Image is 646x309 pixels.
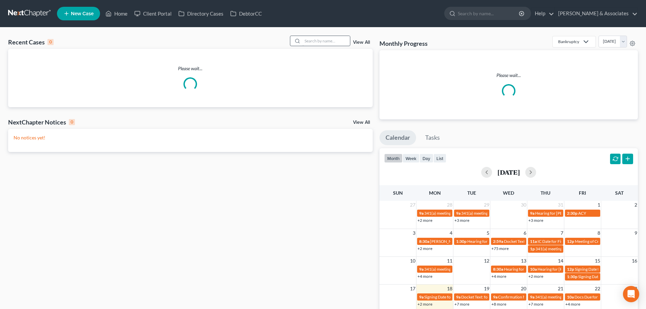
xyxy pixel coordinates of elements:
span: 10a [530,267,537,272]
a: +4 more [565,302,580,307]
span: 341(a) meeting for [PERSON_NAME] [535,246,601,251]
a: [PERSON_NAME] & Associates [555,7,638,20]
button: week [403,154,419,163]
span: 1:30p [567,274,578,279]
a: +7 more [454,302,469,307]
span: 9a [530,294,534,300]
span: 12 [483,257,490,265]
span: 30 [520,201,527,209]
div: Recent Cases [8,38,54,46]
a: +2 more [528,274,543,279]
span: Hearing for [PERSON_NAME] [537,267,590,272]
span: 15 [594,257,601,265]
span: 6 [523,229,527,237]
span: 28 [446,201,453,209]
span: 16 [631,257,638,265]
span: 1 [597,201,601,209]
a: Tasks [419,130,446,145]
a: +8 more [491,302,506,307]
a: +2 more [417,302,432,307]
span: 7 [560,229,564,237]
span: 341(a) meeting for [PERSON_NAME] [424,267,490,272]
span: 9a [419,267,424,272]
span: 20 [520,285,527,293]
span: Hearing for [PERSON_NAME] & [PERSON_NAME] [467,239,556,244]
span: Signing Date for [PERSON_NAME] [424,294,485,300]
span: 12p [567,267,574,272]
a: Client Portal [131,7,175,20]
a: +4 more [417,274,432,279]
span: Tue [467,190,476,196]
span: 4 [449,229,453,237]
span: 22 [594,285,601,293]
p: No notices yet! [14,134,367,141]
span: Docket Text: for [PERSON_NAME] [461,294,522,300]
span: Wed [503,190,514,196]
span: 9a [493,294,497,300]
p: Please wait... [385,72,632,79]
span: 9a [419,294,424,300]
a: +75 more [491,246,509,251]
span: 11 [446,257,453,265]
span: 9 [634,229,638,237]
span: Mon [429,190,441,196]
div: NextChapter Notices [8,118,75,126]
span: 14 [557,257,564,265]
span: Sat [615,190,624,196]
a: +2 more [417,218,432,223]
span: 31 [557,201,564,209]
span: 9a [419,211,424,216]
div: 0 [47,39,54,45]
span: Signing Date for [PERSON_NAME] [575,267,635,272]
span: Hearing for [PERSON_NAME] & [PERSON_NAME] [504,267,593,272]
span: 1:30p [456,239,467,244]
div: Bankruptcy [558,39,579,44]
div: 0 [69,119,75,125]
a: Help [531,7,554,20]
input: Search by name... [458,7,520,20]
a: Calendar [379,130,416,145]
span: ACY [578,211,586,216]
span: 8:30a [493,267,503,272]
span: 9a [530,211,534,216]
span: 8:30a [419,239,429,244]
span: Sun [393,190,403,196]
span: 29 [483,201,490,209]
span: 10a [567,294,574,300]
span: 9a [456,294,461,300]
span: Thu [541,190,550,196]
a: +3 more [454,218,469,223]
span: 23 [631,285,638,293]
span: Docket Text: for [PERSON_NAME] & [PERSON_NAME] [504,239,601,244]
span: 1p [530,246,535,251]
span: 341(a) meeting for [PERSON_NAME] [535,294,601,300]
span: 341(a) meeting for [PERSON_NAME] & [PERSON_NAME] [424,211,526,216]
span: 3 [412,229,416,237]
a: +3 more [528,218,543,223]
span: 2:59a [493,239,503,244]
span: 2:30p [567,211,578,216]
span: 17 [409,285,416,293]
a: Home [102,7,131,20]
a: View All [353,40,370,45]
span: 12p [567,239,574,244]
span: [PERSON_NAME] - Trial [430,239,472,244]
button: month [384,154,403,163]
h2: [DATE] [497,169,520,176]
span: 5 [486,229,490,237]
p: Please wait... [8,65,373,72]
button: list [433,154,446,163]
div: Open Intercom Messenger [623,286,639,302]
a: +4 more [491,274,506,279]
span: 10 [409,257,416,265]
input: Search by name... [302,36,350,46]
span: 21 [557,285,564,293]
span: New Case [71,11,94,16]
span: Fri [579,190,586,196]
button: day [419,154,433,163]
span: 2 [634,201,638,209]
span: Hearing for [PERSON_NAME] [535,211,588,216]
a: +2 more [417,246,432,251]
a: Directory Cases [175,7,227,20]
span: 18 [446,285,453,293]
